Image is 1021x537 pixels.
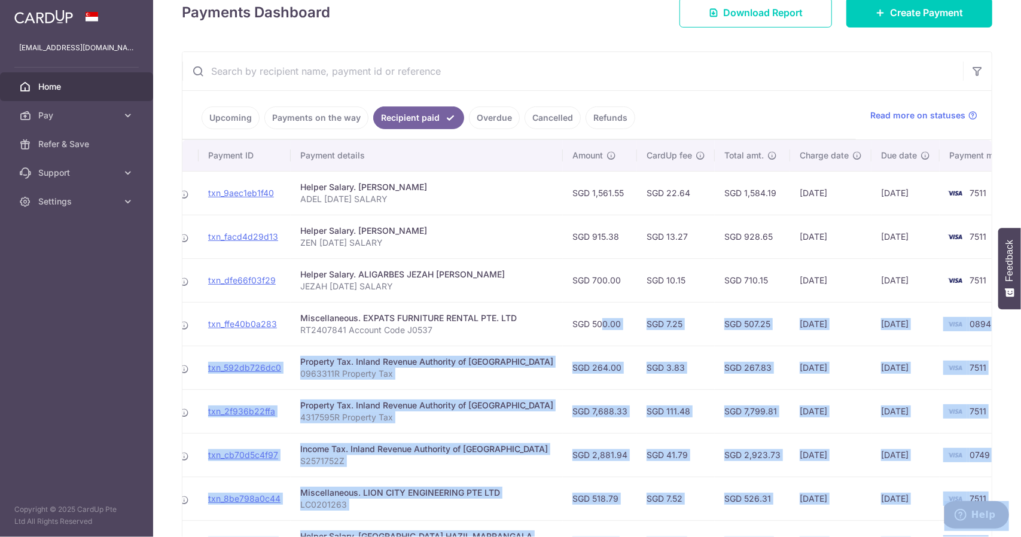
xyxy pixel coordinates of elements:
td: SGD 710.15 [715,258,790,302]
span: Home [38,81,117,93]
td: SGD 1,584.19 [715,171,790,215]
td: [DATE] [871,302,940,346]
input: Search by recipient name, payment id or reference [182,52,963,90]
img: Bank Card [943,361,967,375]
img: Bank Card [943,186,967,200]
span: 7511 [970,188,986,198]
img: Bank Card [943,230,967,244]
a: txn_2f936b22ffa [208,406,275,416]
a: txn_cb70d5c4f97 [208,450,278,460]
img: CardUp [14,10,73,24]
td: [DATE] [790,302,871,346]
td: SGD 518.79 [563,477,637,520]
span: Download Report [723,5,803,20]
td: [DATE] [790,171,871,215]
td: SGD 700.00 [563,258,637,302]
td: SGD 526.31 [715,477,790,520]
img: Bank Card [943,448,967,462]
td: SGD 13.27 [637,215,715,258]
td: SGD 7.52 [637,477,715,520]
a: txn_facd4d29d13 [208,231,278,242]
td: SGD 267.83 [715,346,790,389]
td: SGD 10.15 [637,258,715,302]
div: Helper Salary. [PERSON_NAME] [300,225,553,237]
img: Bank Card [943,317,967,331]
span: Total amt. [724,149,764,161]
div: Miscellaneous. EXPATS FURNITURE RENTAL PTE. LTD [300,312,553,324]
div: Income Tax. Inland Revenue Authority of [GEOGRAPHIC_DATA] [300,443,553,455]
span: CardUp fee [647,149,692,161]
div: Helper Salary. [PERSON_NAME] [300,181,553,193]
td: SGD 41.79 [637,433,715,477]
span: Read more on statuses [870,109,965,121]
div: Property Tax. Inland Revenue Authority of [GEOGRAPHIC_DATA] [300,399,553,411]
span: Pay [38,109,117,121]
td: SGD 111.48 [637,389,715,433]
p: [EMAIL_ADDRESS][DOMAIN_NAME] [19,42,134,54]
td: [DATE] [871,215,940,258]
td: SGD 500.00 [563,302,637,346]
td: [DATE] [790,477,871,520]
div: Helper Salary. ALIGARBES JEZAH [PERSON_NAME] [300,268,553,280]
p: 4317595R Property Tax [300,411,553,423]
td: [DATE] [790,215,871,258]
span: Due date [881,149,917,161]
div: Property Tax. Inland Revenue Authority of [GEOGRAPHIC_DATA] [300,356,553,368]
span: Settings [38,196,117,208]
td: [DATE] [790,389,871,433]
td: SGD 3.83 [637,346,715,389]
a: Read more on statuses [870,109,977,121]
p: LC0201263 [300,499,553,511]
a: Cancelled [525,106,581,129]
a: txn_8be798a0c44 [208,493,281,504]
span: 7511 [970,275,986,285]
button: Feedback - Show survey [998,228,1021,309]
a: Refunds [586,106,635,129]
td: [DATE] [790,346,871,389]
span: 0894 [970,319,991,329]
td: SGD 1,561.55 [563,171,637,215]
td: [DATE] [790,433,871,477]
td: SGD 22.64 [637,171,715,215]
td: [DATE] [871,346,940,389]
a: txn_dfe66f03f29 [208,275,276,285]
img: Bank Card [943,404,967,419]
td: SGD 2,923.73 [715,433,790,477]
td: [DATE] [871,171,940,215]
a: Upcoming [202,106,260,129]
div: Miscellaneous. LION CITY ENGINEERING PTE LTD [300,487,553,499]
span: 7511 [970,406,986,416]
span: Support [38,167,117,179]
td: SGD 2,881.94 [563,433,637,477]
th: Payment details [291,140,563,171]
span: Create Payment [890,5,963,20]
a: txn_592db726dc0 [208,362,281,373]
th: Payment ID [199,140,291,171]
span: Refer & Save [38,138,117,150]
span: Charge date [800,149,849,161]
span: Feedback [1004,240,1015,282]
a: Overdue [469,106,520,129]
td: SGD 264.00 [563,346,637,389]
td: SGD 928.65 [715,215,790,258]
td: SGD 7,799.81 [715,389,790,433]
a: Payments on the way [264,106,368,129]
td: [DATE] [871,258,940,302]
td: SGD 915.38 [563,215,637,258]
h4: Payments Dashboard [182,2,330,23]
p: RT2407841 Account Code J0537 [300,324,553,336]
td: [DATE] [871,477,940,520]
td: [DATE] [871,433,940,477]
span: 7511 [970,362,986,373]
p: JEZAH [DATE] SALARY [300,280,553,292]
a: txn_9aec1eb1f40 [208,188,274,198]
p: ADEL [DATE] SALARY [300,193,553,205]
a: Recipient paid [373,106,464,129]
span: 7511 [970,231,986,242]
span: Amount [572,149,603,161]
a: txn_ffe40b0a283 [208,319,277,329]
p: ZEN [DATE] SALARY [300,237,553,249]
span: 7511 [970,493,986,504]
td: SGD 7,688.33 [563,389,637,433]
